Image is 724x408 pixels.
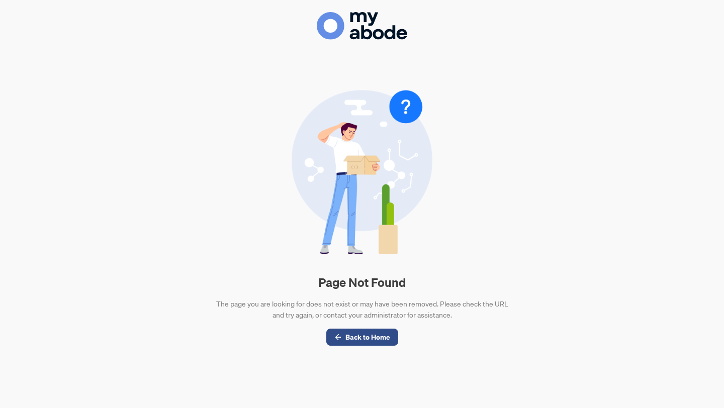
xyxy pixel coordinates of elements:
h2: Page Not Found [318,274,406,290]
span: Back to Home [345,329,390,345]
div: The page you are looking for does not exist or may have been removed. Please check the URL and tr... [211,298,513,321]
span: arrow-left [334,334,341,341]
img: Logo [317,12,407,40]
button: Back to Home [326,329,398,346]
img: Null State Icon [292,90,432,254]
